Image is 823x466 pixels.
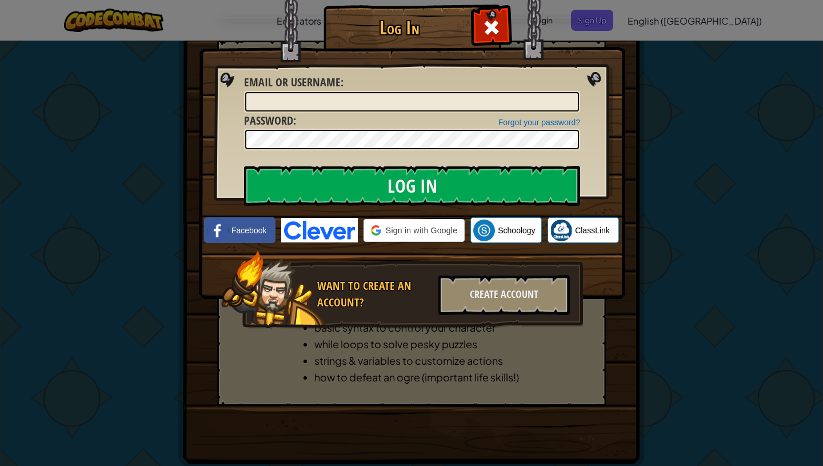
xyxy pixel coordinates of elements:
a: Forgot your password? [498,118,580,127]
img: clever-logo-blue.png [281,218,358,242]
div: Sign in with Google [363,219,465,242]
img: facebook_small.png [207,220,229,241]
span: Email or Username [244,74,341,90]
span: Facebook [231,225,266,236]
span: Schoology [498,225,535,236]
img: classlink-logo-small.png [550,220,572,241]
span: Sign in with Google [386,225,457,236]
h1: Log In [326,18,472,38]
input: Log In [244,166,580,206]
div: Want to create an account? [317,278,432,310]
div: Create Account [438,275,570,315]
span: Password [244,113,293,128]
img: schoology.png [473,220,495,241]
label: : [244,74,343,91]
label: : [244,113,296,129]
span: ClassLink [575,225,610,236]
